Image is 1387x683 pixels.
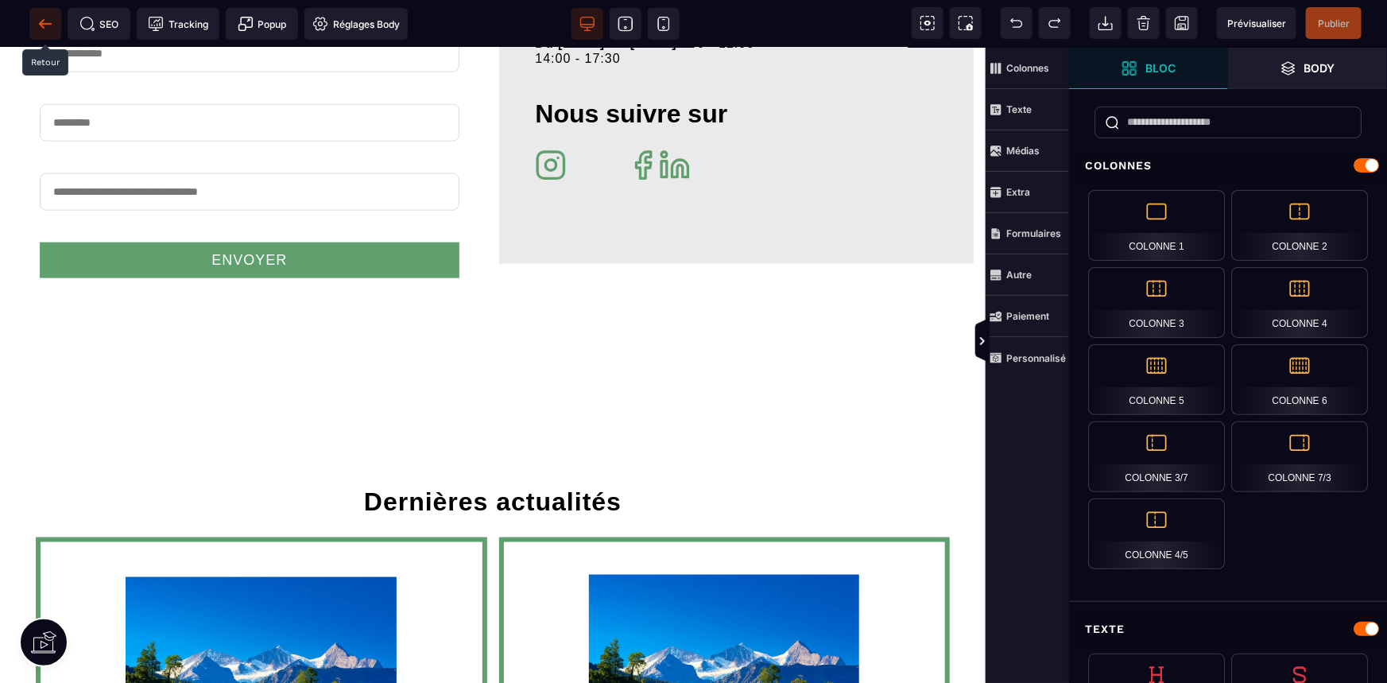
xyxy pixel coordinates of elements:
[610,8,641,40] span: Voir tablette
[226,8,298,40] span: Créer une alerte modale
[304,8,408,40] span: Favicon
[1231,267,1368,338] div: Colonne 4
[1231,190,1368,261] div: Colonne 2
[1227,17,1286,29] span: Prévisualiser
[29,8,61,40] span: Retour
[1306,7,1362,39] span: Enregistrer le contenu
[648,8,680,40] span: Voir mobile
[986,89,1069,130] span: Texte
[1006,103,1032,115] strong: Texte
[1090,7,1122,39] span: Importer
[950,7,982,39] span: Capture d'écran
[79,16,119,32] span: SEO
[1231,344,1368,415] div: Colonne 6
[986,254,1069,296] span: Autre
[1006,352,1066,364] strong: Personnalisé
[986,296,1069,337] span: Paiement
[1145,62,1176,74] strong: Bloc
[1318,17,1350,29] span: Publier
[1088,421,1225,492] div: Colonne 3/7
[986,172,1069,213] span: Extra
[1069,318,1085,366] span: Afficher les vues
[1039,7,1071,39] span: Rétablir
[986,48,1069,89] span: Colonnes
[1128,7,1160,39] span: Nettoyage
[1006,145,1040,157] strong: Médias
[571,8,603,40] span: Voir bureau
[1006,269,1032,281] strong: Autre
[126,530,397,682] img: 56eca4264eb68680381d68ae0fb151ee_media-03.jpg
[1006,62,1049,74] strong: Colonnes
[986,130,1069,172] span: Médias
[40,195,459,231] button: ENVOYER
[1001,7,1033,39] span: Défaire
[1069,48,1228,89] span: Ouvrir les blocs
[312,16,400,32] span: Réglages Body
[1069,615,1387,644] div: Texte
[1006,227,1061,239] strong: Formulaires
[1088,344,1225,415] div: Colonne 5
[68,8,130,40] span: Métadata SEO
[1228,48,1387,89] span: Ouvrir les calques
[24,431,962,477] h1: Dernières actualités
[1069,151,1387,180] div: Colonnes
[589,527,859,679] img: 56eca4264eb68680381d68ae0fb151ee_media-03.jpg
[137,8,219,40] span: Code de suivi
[986,213,1069,254] span: Formulaires
[1088,267,1225,338] div: Colonne 3
[148,16,208,32] span: Tracking
[511,51,963,81] div: Nous suivre sur
[1006,186,1030,198] strong: Extra
[1217,7,1296,39] span: Aperçu
[1006,310,1049,322] strong: Paiement
[1304,62,1335,74] strong: Body
[1088,499,1225,569] div: Colonne 4/5
[1088,190,1225,261] div: Colonne 1
[238,16,287,32] span: Popup
[1231,421,1368,492] div: Colonne 7/3
[1166,7,1198,39] span: Enregistrer
[986,337,1069,378] span: Personnalisé
[912,7,943,39] span: Voir les composants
